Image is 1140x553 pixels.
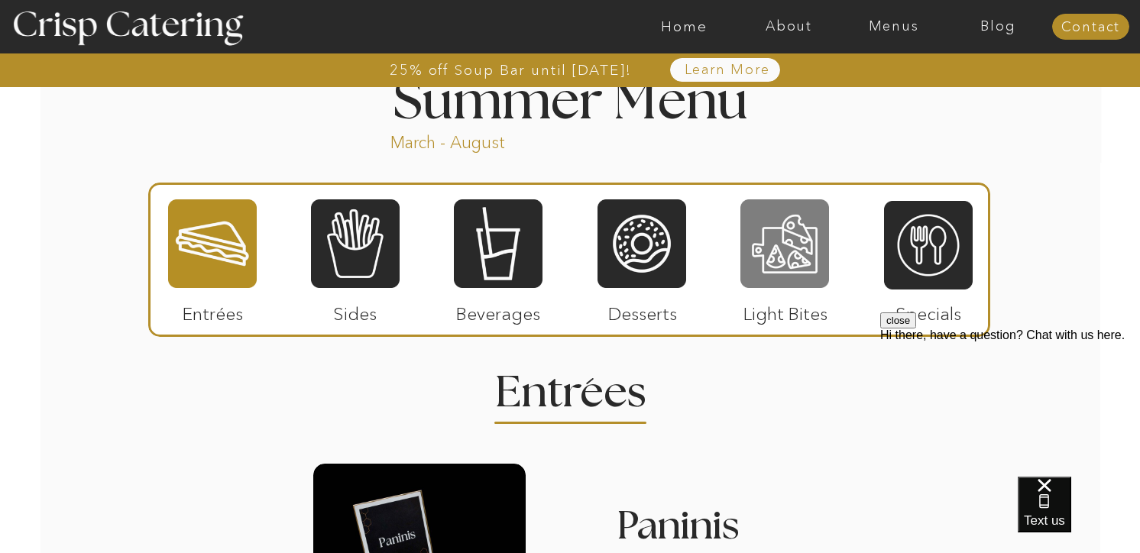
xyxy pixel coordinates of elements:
a: Learn More [649,63,805,78]
p: Sides [304,288,406,332]
a: Menus [841,19,946,34]
p: Entrées [162,288,264,332]
p: Beverages [447,288,549,332]
a: Blog [946,19,1051,34]
a: About [737,19,841,34]
iframe: podium webchat widget prompt [880,312,1140,496]
p: Light Bites [734,288,836,332]
p: March - August [390,131,601,149]
p: Desserts [591,288,693,332]
iframe: podium webchat widget bubble [1018,477,1140,553]
a: 25% off Soup Bar until [DATE]! [335,63,687,78]
h2: Entrees [495,371,645,401]
h1: Summer Menu [358,76,782,121]
a: Home [632,19,737,34]
a: Contact [1052,20,1129,35]
p: Specials [877,288,979,332]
